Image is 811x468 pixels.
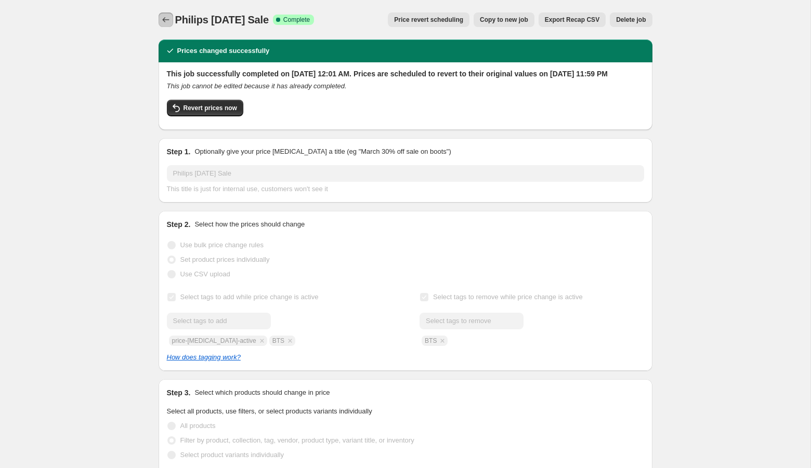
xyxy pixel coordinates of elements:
span: Select all products, use filters, or select products variants individually [167,407,372,415]
span: Revert prices now [184,104,237,112]
button: Delete job [610,12,652,27]
span: Select product variants individually [180,451,284,459]
span: Select tags to remove while price change is active [433,293,583,301]
span: Philips [DATE] Sale [175,14,269,25]
h2: Step 1. [167,146,191,157]
button: Revert prices now [167,100,243,116]
span: This title is just for internal use, customers won't see it [167,185,328,193]
p: Select which products should change in price [194,387,330,398]
button: Export Recap CSV [539,12,606,27]
span: All products [180,422,216,430]
a: How does tagging work? [167,353,241,361]
h2: This job successfully completed on [DATE] 12:01 AM. Prices are scheduled to revert to their origi... [167,69,644,79]
h2: Prices changed successfully [177,46,270,56]
h2: Step 2. [167,219,191,230]
input: 30% off holiday sale [167,165,644,182]
button: Copy to new job [474,12,534,27]
i: This job cannot be edited because it has already completed. [167,82,347,90]
span: Filter by product, collection, tag, vendor, product type, variant title, or inventory [180,436,414,444]
span: Export Recap CSV [545,16,599,24]
input: Select tags to remove [420,313,524,329]
p: Select how the prices should change [194,219,305,230]
span: Price revert scheduling [394,16,463,24]
span: Use CSV upload [180,270,230,278]
button: Price revert scheduling [388,12,469,27]
input: Select tags to add [167,313,271,329]
span: Set product prices individually [180,256,270,263]
h2: Step 3. [167,387,191,398]
span: Use bulk price change rules [180,241,264,249]
span: Select tags to add while price change is active [180,293,319,301]
span: Copy to new job [480,16,528,24]
span: Complete [283,16,310,24]
button: Price change jobs [159,12,173,27]
p: Optionally give your price [MEDICAL_DATA] a title (eg "March 30% off sale on boots") [194,146,451,157]
span: Delete job [616,16,646,24]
